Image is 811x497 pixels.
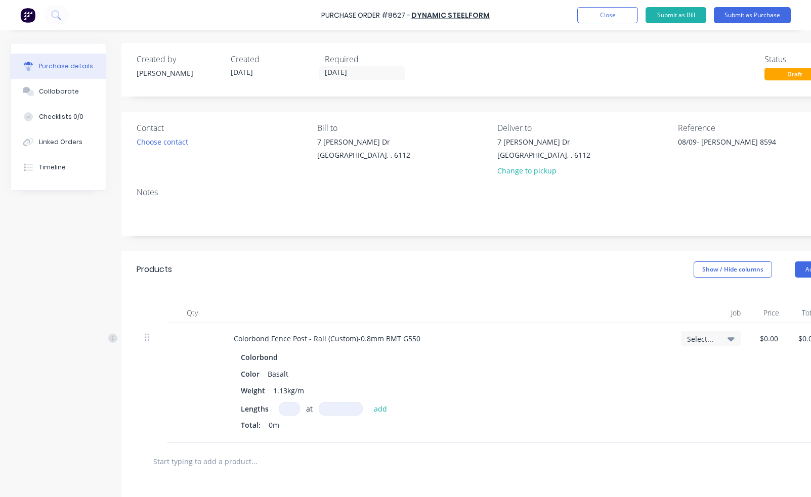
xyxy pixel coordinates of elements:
[714,7,791,23] button: Submit as Purchase
[226,331,429,346] div: Colorbond Fence Post - Rail (Custom)-0.8mm BMT G550
[137,263,172,276] div: Products
[137,137,188,147] div: Choose contact
[20,8,35,23] img: Factory
[306,403,313,414] div: at
[577,7,638,23] button: Close
[11,129,106,155] button: Linked Orders
[39,138,82,147] div: Linked Orders
[317,122,490,134] div: Bill to
[749,303,787,323] div: Price
[11,155,106,180] button: Timeline
[694,261,772,278] button: Show / Hide columns
[231,53,317,65] div: Created
[678,137,804,159] textarea: 08/09- [PERSON_NAME] 8594
[269,420,279,430] span: 0m
[39,62,93,71] div: Purchase details
[673,303,749,323] div: Job
[317,150,410,160] div: [GEOGRAPHIC_DATA], , 6112
[39,87,79,96] div: Collaborate
[39,112,83,121] div: Checklists 0/0
[241,350,282,365] div: Colorbond
[39,163,66,172] div: Timeline
[237,367,264,381] div: Color
[411,10,490,20] a: Dynamic Steelform
[646,7,706,23] button: Submit as Bill
[497,165,590,176] div: Change to pickup
[687,334,717,344] span: Select...
[264,367,292,381] div: Basalt
[137,122,310,134] div: Contact
[317,137,410,147] div: 7 [PERSON_NAME] Dr
[11,79,106,104] button: Collaborate
[241,403,269,414] span: Lengths
[321,10,410,21] div: Purchase Order #8627 -
[241,420,261,430] span: Total:
[369,402,393,415] button: add
[497,150,590,160] div: [GEOGRAPHIC_DATA], , 6112
[167,303,218,323] div: Qty
[153,451,355,471] input: Start typing to add a product...
[269,383,308,398] div: 1.13kg/m
[137,68,223,78] div: [PERSON_NAME]
[11,54,106,79] button: Purchase details
[497,122,670,134] div: Deliver to
[137,53,223,65] div: Created by
[237,383,269,398] div: Weight
[325,53,411,65] div: Required
[497,137,590,147] div: 7 [PERSON_NAME] Dr
[11,104,106,129] button: Checklists 0/0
